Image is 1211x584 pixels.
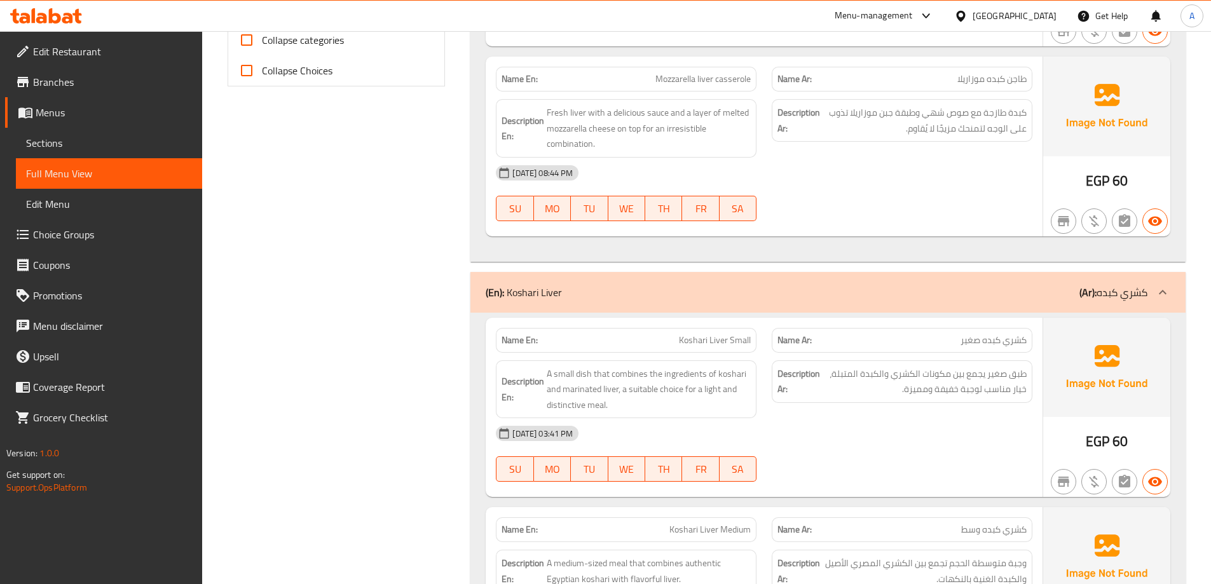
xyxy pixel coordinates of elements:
a: Branches [5,67,202,97]
b: (Ar): [1079,283,1097,302]
span: TH [650,460,677,479]
img: Ae5nvW7+0k+MAAAAAElFTkSuQmCC [1043,318,1170,417]
button: TU [571,196,608,221]
strong: Name Ar: [777,523,812,536]
span: Coverage Report [33,379,192,395]
button: Not branch specific item [1051,469,1076,494]
button: SA [720,456,756,482]
span: FR [687,460,714,479]
div: (En): Koshari Liver(Ar):كشري كبده [470,272,1186,313]
span: 1.0.0 [39,445,59,461]
span: [DATE] 03:41 PM [507,428,578,440]
button: MO [534,196,571,221]
span: Edit Restaurant [33,44,192,59]
span: TU [576,200,603,218]
a: Edit Menu [16,189,202,219]
a: Sections [16,128,202,158]
span: Coupons [33,257,192,273]
a: Menus [5,97,202,128]
span: WE [613,200,640,218]
span: [DATE] 08:44 PM [507,167,578,179]
button: MO [534,456,571,482]
div: Menu-management [835,8,913,24]
strong: Description Ar: [777,366,820,397]
span: MO [539,460,566,479]
button: Not branch specific item [1051,208,1076,234]
strong: Name En: [502,334,538,347]
strong: Description En: [502,113,544,144]
span: TU [576,460,603,479]
span: Version: [6,445,38,461]
img: Ae5nvW7+0k+MAAAAAElFTkSuQmCC [1043,57,1170,156]
span: EGP [1086,429,1109,454]
span: Promotions [33,288,192,303]
a: Grocery Checklist [5,402,202,433]
button: TH [645,196,682,221]
span: Koshari Liver Small [679,334,751,347]
span: Edit Menu [26,196,192,212]
a: Full Menu View [16,158,202,189]
span: Menus [36,105,192,120]
button: WE [608,196,645,221]
span: Upsell [33,349,192,364]
span: SU [502,460,528,479]
button: SU [496,456,533,482]
button: TU [571,456,608,482]
button: Available [1142,208,1168,234]
span: SU [502,200,528,218]
span: Get support on: [6,466,65,483]
a: Coverage Report [5,372,202,402]
span: كبدة طازجة مع صوص شهي وطبقة جبن موزاريلا تذوب على الوجه لتمنحك مزيجًا لا يُقاوم. [823,105,1027,136]
span: Choice Groups [33,227,192,242]
button: FR [682,456,719,482]
span: Grocery Checklist [33,410,192,425]
div: [GEOGRAPHIC_DATA] [973,9,1057,23]
button: Not has choices [1112,208,1137,234]
span: كشري كبده صغیر [961,334,1027,347]
span: 60 [1112,429,1128,454]
button: Purchased item [1081,208,1107,234]
span: WE [613,460,640,479]
b: (En): [486,283,504,302]
span: MO [539,200,566,218]
span: SA [725,460,751,479]
button: FR [682,196,719,221]
span: EGP [1086,168,1109,193]
button: Not has choices [1112,469,1137,494]
strong: Description Ar: [777,105,820,136]
button: Purchased item [1081,469,1107,494]
button: WE [608,456,645,482]
span: كشري كبده وسط [961,523,1027,536]
span: Sections [26,135,192,151]
strong: Description En: [502,374,544,405]
span: Full Menu View [26,166,192,181]
a: Support.OpsPlatform [6,479,87,496]
span: طبق صغير يجمع بين مكونات الكشري والكبدة المتبلة، خيار مناسب لوجبة خفيفة ومميزة. [823,366,1027,397]
span: 60 [1112,168,1128,193]
span: FR [687,200,714,218]
span: Fresh liver with a delicious sauce and a layer of melted mozzarella cheese on top for an irresist... [547,105,751,152]
button: Available [1142,469,1168,494]
span: A small dish that combines the ingredients of koshari and marinated liver, a suitable choice for ... [547,366,751,413]
span: Mozzarella liver casserole [655,72,751,86]
span: TH [650,200,677,218]
button: TH [645,456,682,482]
strong: Name Ar: [777,72,812,86]
a: Coupons [5,250,202,280]
span: Collapse Choices [262,63,332,78]
a: Menu disclaimer [5,311,202,341]
a: Choice Groups [5,219,202,250]
span: Branches [33,74,192,90]
button: SU [496,196,533,221]
span: طاجن كبده موزاريلا [957,72,1027,86]
p: كشري كبده [1079,285,1147,300]
span: SA [725,200,751,218]
a: Promotions [5,280,202,311]
a: Edit Restaurant [5,36,202,67]
button: SA [720,196,756,221]
a: Upsell [5,341,202,372]
strong: Name En: [502,523,538,536]
strong: Name En: [502,72,538,86]
span: Collapse categories [262,32,344,48]
strong: Name Ar: [777,334,812,347]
